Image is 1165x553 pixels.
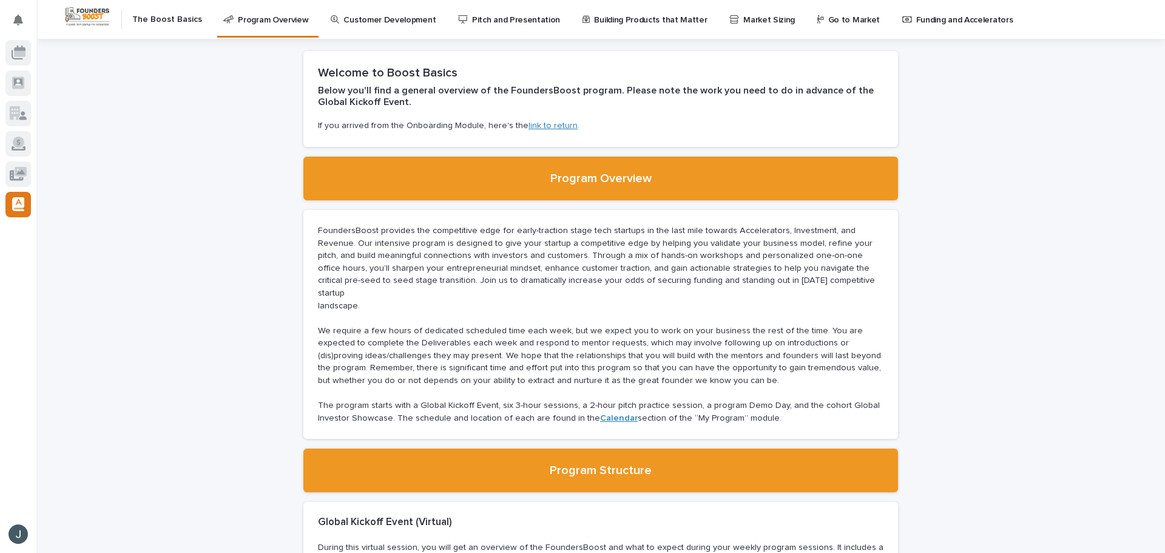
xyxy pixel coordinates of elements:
h2: The Boost Basics [132,15,202,25]
h2: Program Overview [550,171,652,186]
p: The program starts with a Global Kickoff Event, six 3-hour sessions, a 2-hour pitch practice sess... [318,399,883,424]
button: Notifications [5,7,31,33]
img: Workspace Logo [64,5,111,28]
h2: Program Structure [550,463,652,478]
p: FoundersBoost provides the competitive edge for early-traction stage tech startups in the last mi... [318,225,883,299]
p: landscape. [318,300,883,313]
h2: Welcome to Boost Basics [318,66,883,80]
p: We require a few hours of dedicated scheduled time each week, but we expect you to work on your b... [318,325,883,387]
div: Notifications [15,15,31,34]
strong: Global Kickoff Event (Virtual) [318,517,452,528]
strong: Below you'll find a general overview of the FoundersBoost program. Please note the work you need ... [318,86,876,107]
a: link to return [528,121,578,130]
button: users-avatar [5,521,31,547]
p: If you arrived from the Onboarding Module, here's the . [318,120,883,132]
a: Calendar [600,414,638,422]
